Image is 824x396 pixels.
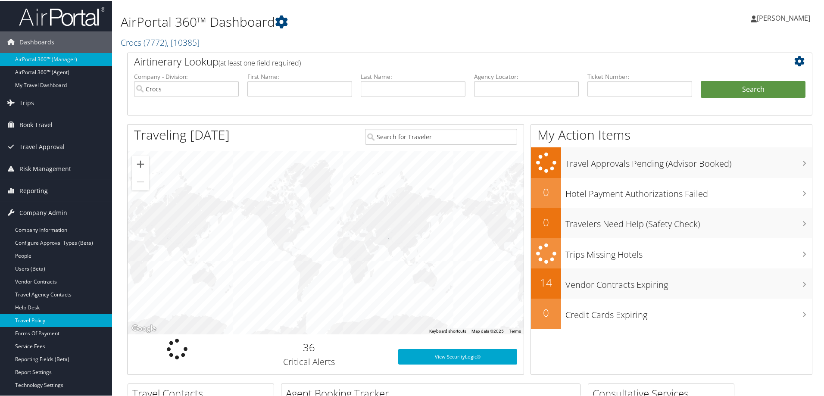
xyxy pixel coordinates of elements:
[701,80,805,97] button: Search
[134,72,239,80] label: Company - Division:
[429,327,466,334] button: Keyboard shortcuts
[531,305,561,319] h2: 0
[233,355,385,367] h3: Critical Alerts
[132,155,149,172] button: Zoom in
[565,304,812,320] h3: Credit Cards Expiring
[531,274,561,289] h2: 14
[134,53,749,68] h2: Airtinerary Lookup
[531,147,812,177] a: Travel Approvals Pending (Advisor Booked)
[121,36,200,47] a: Crocs
[587,72,692,80] label: Ticket Number:
[565,183,812,199] h3: Hotel Payment Authorizations Failed
[132,172,149,190] button: Zoom out
[471,328,504,333] span: Map data ©2025
[531,125,812,143] h1: My Action Items
[130,322,158,334] a: Open this area in Google Maps (opens a new window)
[531,214,561,229] h2: 0
[247,72,352,80] label: First Name:
[167,36,200,47] span: , [ 10385 ]
[19,157,71,179] span: Risk Management
[19,179,48,201] span: Reporting
[531,268,812,298] a: 14Vendor Contracts Expiring
[565,213,812,229] h3: Travelers Need Help (Safety Check)
[365,128,517,144] input: Search for Traveler
[398,348,517,364] a: View SecurityLogic®
[751,4,819,30] a: [PERSON_NAME]
[19,135,65,157] span: Travel Approval
[134,125,230,143] h1: Traveling [DATE]
[531,207,812,237] a: 0Travelers Need Help (Safety Check)
[19,6,105,26] img: airportal-logo.png
[144,36,167,47] span: ( 7772 )
[474,72,579,80] label: Agency Locator:
[531,184,561,199] h2: 0
[565,153,812,169] h3: Travel Approvals Pending (Advisor Booked)
[130,322,158,334] img: Google
[233,339,385,354] h2: 36
[19,91,34,113] span: Trips
[121,12,586,30] h1: AirPortal 360™ Dashboard
[218,57,301,67] span: (at least one field required)
[757,12,810,22] span: [PERSON_NAME]
[531,177,812,207] a: 0Hotel Payment Authorizations Failed
[509,328,521,333] a: Terms (opens in new tab)
[565,274,812,290] h3: Vendor Contracts Expiring
[531,298,812,328] a: 0Credit Cards Expiring
[19,31,54,52] span: Dashboards
[19,113,53,135] span: Book Travel
[19,201,67,223] span: Company Admin
[531,237,812,268] a: Trips Missing Hotels
[565,243,812,260] h3: Trips Missing Hotels
[361,72,465,80] label: Last Name:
